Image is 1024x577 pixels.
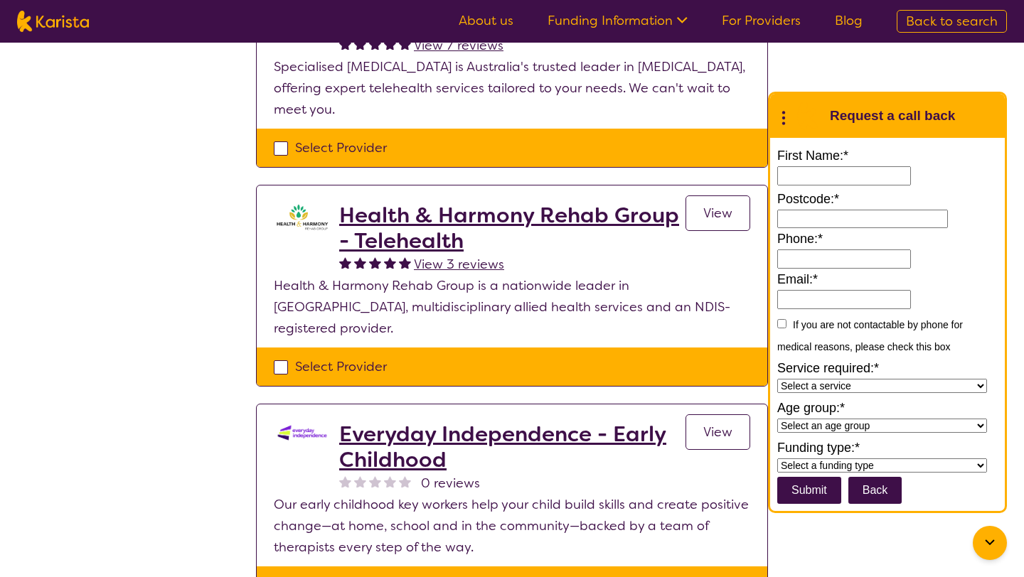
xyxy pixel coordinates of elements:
input: Submit [777,477,841,504]
img: nonereviewstar [384,475,396,487]
a: Back to search [897,10,1007,33]
a: View [686,414,750,450]
img: ztak9tblhgtrn1fit8ap.png [274,203,331,231]
p: Health & Harmony Rehab Group is a nationwide leader in [GEOGRAPHIC_DATA], multidisciplinary allie... [274,275,750,339]
img: fullstar [399,38,411,50]
label: Age group:* [777,397,998,419]
img: fullstar [339,38,351,50]
h1: Request a call back [830,105,955,126]
img: nonereviewstar [354,475,366,487]
span: Back to search [906,13,998,30]
input: Enter a 4-digit postcode [777,210,948,229]
label: Service required:* [777,357,998,379]
img: fullstar [384,257,396,269]
img: kdssqoqrr0tfqzmv8ac0.png [274,421,331,444]
img: fullstar [354,38,366,50]
label: Postcode:* [777,188,998,210]
a: View [686,195,750,231]
label: Email:* [777,269,998,290]
a: About us [459,12,513,29]
a: Health & Harmony Rehab Group - Telehealth [339,203,686,254]
label: Phone:* [777,228,998,249]
label: If you are not contactable by phone for medical reasons, please check this box [777,319,963,352]
img: fullstar [354,257,366,269]
a: Everyday Independence - Early Childhood [339,421,686,473]
img: nonereviewstar [339,475,351,487]
span: View [703,205,732,222]
p: Our early childhood key workers help your child build skills and create positive change—at home, ... [274,494,750,558]
label: First Name:* [777,145,998,166]
img: nonereviewstar [369,475,381,487]
button: Back [848,477,902,504]
img: fullstar [399,257,411,269]
label: Funding type:* [777,437,998,458]
img: nonereviewstar [399,475,411,487]
img: fullstar [384,38,396,50]
span: 0 reviews [421,473,480,494]
span: View 3 reviews [414,256,504,273]
a: View 7 reviews [414,35,503,56]
img: fullstar [369,38,381,50]
a: For Providers [722,12,801,29]
a: Funding Information [548,12,688,29]
img: Karista logo [17,11,89,32]
p: Specialised [MEDICAL_DATA] is Australia's trusted leader in [MEDICAL_DATA], offering expert teleh... [274,56,750,120]
img: fullstar [369,257,381,269]
img: Karista [793,102,821,130]
a: Blog [835,12,863,29]
span: View 7 reviews [414,37,503,54]
img: fullstar [339,257,351,269]
a: View 3 reviews [414,254,504,275]
span: View [703,424,732,441]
